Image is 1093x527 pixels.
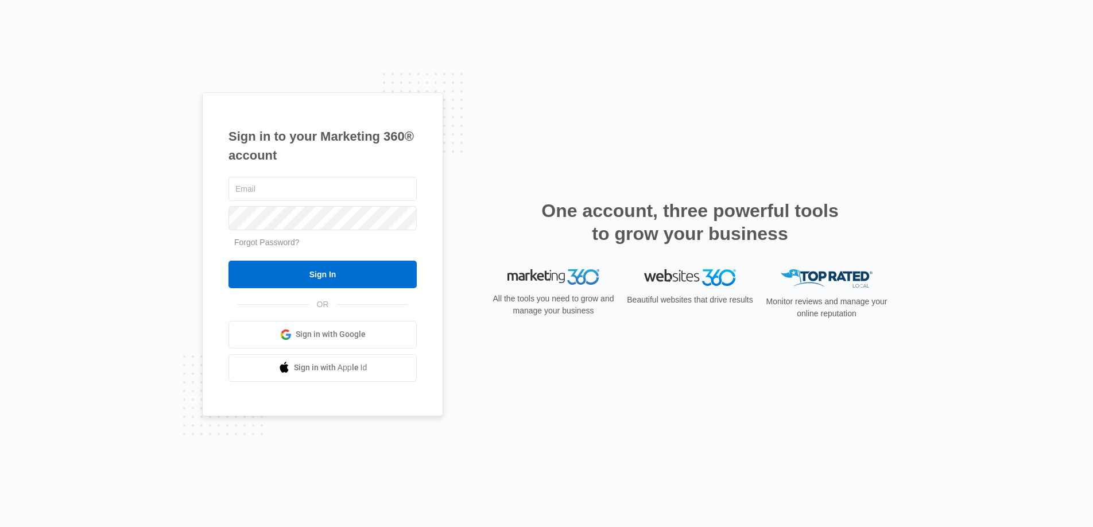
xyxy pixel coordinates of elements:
[644,269,736,286] img: Websites 360
[762,296,891,320] p: Monitor reviews and manage your online reputation
[538,199,842,245] h2: One account, three powerful tools to grow your business
[228,127,417,165] h1: Sign in to your Marketing 360® account
[234,238,300,247] a: Forgot Password?
[228,261,417,288] input: Sign In
[294,362,367,374] span: Sign in with Apple Id
[309,299,337,311] span: OR
[228,177,417,201] input: Email
[507,269,599,285] img: Marketing 360
[489,293,618,317] p: All the tools you need to grow and manage your business
[626,294,754,306] p: Beautiful websites that drive results
[228,321,417,348] a: Sign in with Google
[228,354,417,382] a: Sign in with Apple Id
[781,269,873,288] img: Top Rated Local
[296,328,366,340] span: Sign in with Google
